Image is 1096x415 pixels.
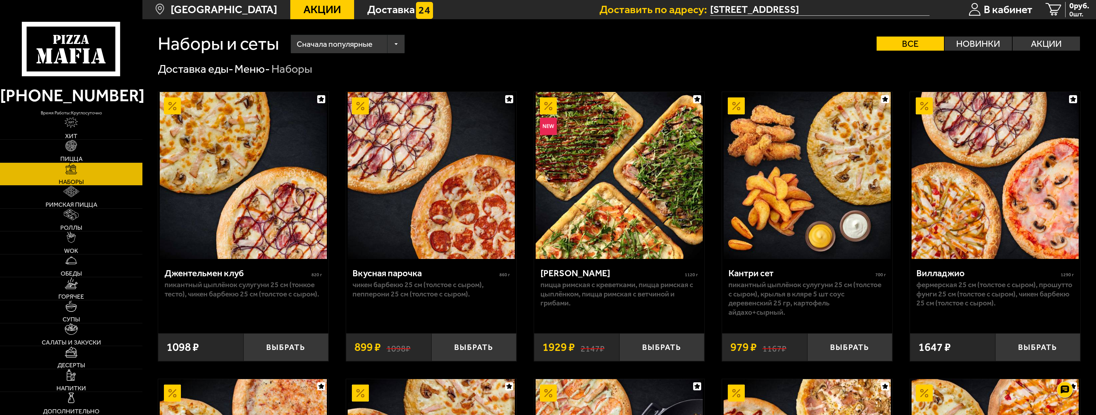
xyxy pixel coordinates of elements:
[1069,11,1089,17] span: 0 шт.
[918,342,951,353] span: 1647 ₽
[64,248,78,254] span: WOK
[60,225,82,231] span: Роллы
[63,316,80,322] span: Супы
[728,268,874,278] div: Кантри сет
[875,272,886,278] span: 700 г
[945,37,1012,51] label: Новинки
[1069,2,1089,10] span: 0 руб.
[166,342,199,353] span: 1098 ₽
[158,92,328,259] a: АкционныйДжентельмен клуб
[56,385,86,391] span: Напитки
[42,339,101,345] span: Салаты и закуски
[431,333,516,361] button: Выбрать
[160,92,327,259] img: Джентельмен клуб
[1013,37,1080,51] label: Акции
[540,118,557,135] img: Новинка
[165,280,322,298] p: Пикантный цыплёнок сулугуни 25 см (тонкое тесто), Чикен Барбекю 25 см (толстое с сыром).
[353,280,510,298] p: Чикен Барбекю 25 см (толстое с сыром), Пепперони 25 см (толстое с сыром).
[710,4,929,16] input: Ваш адрес доставки
[728,280,886,317] p: Пикантный цыплёнок сулугуни 25 см (толстое с сыром), крылья в кляре 5 шт соус деревенский 25 гр, ...
[581,342,605,353] s: 2147 ₽
[916,385,933,402] img: Акционный
[762,342,786,353] s: 1167 ₽
[353,268,498,278] div: Вкусная парочка
[724,92,891,259] img: Кантри сет
[916,280,1074,307] p: Фермерская 25 см (толстое с сыром), Прошутто Фунги 25 см (толстое с сыром), Чикен Барбекю 25 см (...
[499,272,510,278] span: 860 г
[877,37,944,51] label: Все
[995,333,1080,361] button: Выбрать
[46,202,97,208] span: Римская пицца
[910,92,1080,259] a: АкционныйВилладжио
[730,342,757,353] span: 979 ₽
[728,385,745,402] img: Акционный
[599,4,710,15] span: Доставить по адресу:
[234,62,270,76] a: Меню-
[346,92,516,259] a: АкционныйВкусная парочка
[352,385,369,402] img: Акционный
[311,272,322,278] span: 820 г
[243,333,328,361] button: Выбрать
[303,4,341,15] span: Акции
[984,4,1032,15] span: В кабинет
[542,342,575,353] span: 1929 ₽
[354,342,381,353] span: 899 ₽
[540,280,698,307] p: Пицца Римская с креветками, Пицца Римская с цыплёнком, Пицца Римская с ветчиной и грибами.
[61,270,82,277] span: Обеды
[165,268,310,278] div: Джентельмен клуб
[348,92,515,259] img: Вкусная парочка
[57,362,85,368] span: Десерты
[540,385,557,402] img: Акционный
[171,4,277,15] span: [GEOGRAPHIC_DATA]
[65,133,77,139] span: Хит
[710,4,929,16] span: Дальневосточный проспект, 74
[60,156,82,162] span: Пицца
[59,179,84,185] span: Наборы
[540,268,684,278] div: [PERSON_NAME]
[685,272,698,278] span: 1120 г
[164,385,181,402] img: Акционный
[728,97,745,114] img: Акционный
[352,97,369,114] img: Акционный
[387,342,411,353] s: 1098 ₽
[916,97,933,114] img: Акционный
[1061,272,1074,278] span: 1290 г
[416,2,433,19] img: 15daf4d41897b9f0e9f617042186c801.svg
[43,408,99,414] span: Дополнительно
[271,62,312,76] div: Наборы
[158,35,279,53] h1: Наборы и сеты
[619,333,704,361] button: Выбрать
[807,333,892,361] button: Выбрать
[536,92,703,259] img: Мама Миа
[297,33,372,55] span: Сначала популярные
[912,92,1079,259] img: Вилладжио
[722,92,892,259] a: АкционныйКантри сет
[534,92,704,259] a: АкционныйНовинкаМама Миа
[58,294,84,300] span: Горячее
[916,268,1059,278] div: Вилладжио
[367,4,415,15] span: Доставка
[164,97,181,114] img: Акционный
[158,62,234,76] a: Доставка еды-
[540,97,557,114] img: Акционный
